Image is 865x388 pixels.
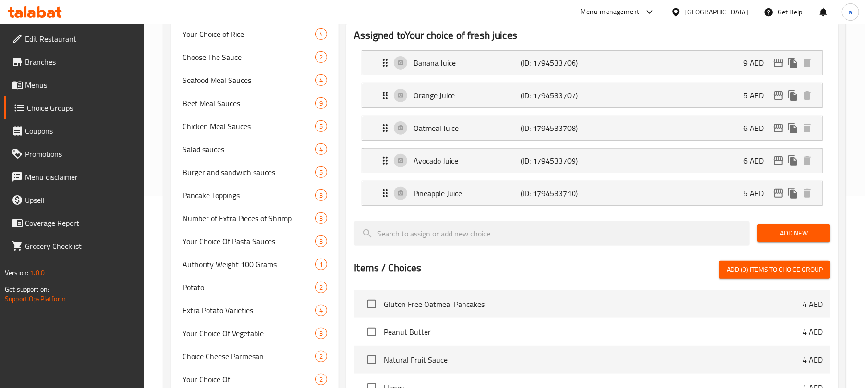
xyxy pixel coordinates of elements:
[316,76,327,85] span: 4
[786,88,800,103] button: duplicate
[414,57,521,69] p: Banana Juice
[171,115,339,138] div: Chicken Meal Sauces5
[315,97,327,109] div: Choices
[786,121,800,135] button: duplicate
[719,261,830,279] button: Add (0) items to choice group
[384,354,803,365] span: Natural Fruit Sauce
[800,56,815,70] button: delete
[25,125,137,137] span: Coupons
[183,28,315,40] span: Your Choice of Rice
[771,88,786,103] button: edit
[800,121,815,135] button: delete
[183,143,315,155] span: Salad sauces
[315,235,327,247] div: Choices
[414,122,521,134] p: Oatmeal Juice
[30,267,45,279] span: 1.0.0
[183,235,315,247] span: Your Choice Of Pasta Sauces
[757,224,830,242] button: Add New
[800,88,815,103] button: delete
[4,188,145,212] a: Upsell
[316,30,327,39] span: 4
[354,112,830,144] li: Expand
[800,186,815,200] button: delete
[171,92,339,115] div: Beef Meal Sauces9
[4,96,145,119] a: Choice Groups
[727,264,823,276] span: Add (0) items to choice group
[384,298,803,310] span: Gluten Free Oatmeal Pancakes
[786,153,800,168] button: duplicate
[521,57,593,69] p: (ID: 1794533706)
[171,23,339,46] div: Your Choice of Rice4
[362,51,822,75] div: Expand
[315,212,327,224] div: Choices
[316,122,327,131] span: 5
[171,207,339,230] div: Number of Extra Pieces of Shrimp3
[183,97,315,109] span: Beef Meal Sauces
[354,261,421,275] h2: Items / Choices
[414,90,521,101] p: Orange Juice
[316,168,327,177] span: 5
[183,374,315,385] span: Your Choice Of:
[171,46,339,69] div: Choose The Sauce2
[521,188,593,199] p: (ID: 1794533710)
[354,177,830,210] li: Expand
[183,282,315,293] span: Potato
[25,240,137,252] span: Grocery Checklist
[803,298,823,310] p: 4 AED
[685,7,748,17] div: [GEOGRAPHIC_DATA]
[25,33,137,45] span: Edit Restaurant
[521,155,593,166] p: (ID: 1794533709)
[4,27,145,50] a: Edit Restaurant
[171,299,339,322] div: Extra Potato Varieties4
[315,282,327,293] div: Choices
[354,221,750,246] input: search
[315,51,327,63] div: Choices
[771,153,786,168] button: edit
[25,79,137,91] span: Menus
[743,122,771,134] p: 6 AED
[315,189,327,201] div: Choices
[362,149,822,173] div: Expand
[183,189,315,201] span: Pancake Toppings
[171,322,339,345] div: Your Choice Of Vegetable3
[849,7,852,17] span: a
[4,50,145,73] a: Branches
[171,161,339,184] div: Burger and sandwich sauces5
[771,186,786,200] button: edit
[4,165,145,188] a: Menu disclaimer
[4,142,145,165] a: Promotions
[315,305,327,316] div: Choices
[743,188,771,199] p: 5 AED
[171,138,339,161] div: Salad sauces4
[183,212,315,224] span: Number of Extra Pieces of Shrimp
[771,56,786,70] button: edit
[354,47,830,79] li: Expand
[743,155,771,166] p: 6 AED
[171,345,339,368] div: Choice Cheese Parmesan2
[315,143,327,155] div: Choices
[315,166,327,178] div: Choices
[171,230,339,253] div: Your Choice Of Pasta Sauces3
[27,102,137,114] span: Choice Groups
[4,119,145,142] a: Coupons
[25,148,137,160] span: Promotions
[354,28,830,43] h2: Assigned to Your choice of fresh juices
[316,237,327,246] span: 3
[25,217,137,229] span: Coverage Report
[771,121,786,135] button: edit
[25,194,137,206] span: Upsell
[362,116,822,140] div: Expand
[316,306,327,315] span: 4
[521,122,593,134] p: (ID: 1794533708)
[25,56,137,68] span: Branches
[316,214,327,223] span: 3
[5,267,28,279] span: Version:
[315,328,327,339] div: Choices
[183,51,315,63] span: Choose The Sauce
[183,328,315,339] span: Your Choice Of Vegetable
[4,235,145,258] a: Grocery Checklist
[316,375,327,384] span: 2
[384,326,803,338] span: Peanut Butter
[315,351,327,362] div: Choices
[521,90,593,101] p: (ID: 1794533707)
